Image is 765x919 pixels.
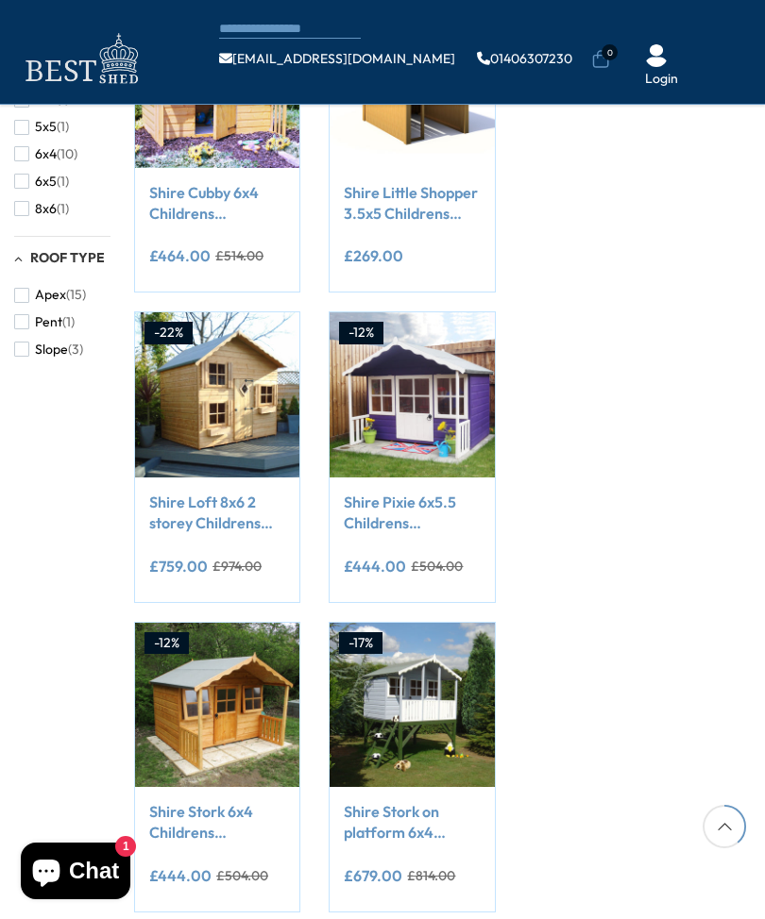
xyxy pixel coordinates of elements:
[57,201,69,217] span: (1)
[14,195,69,223] button: 8x6
[135,623,299,787] img: Shire Stork 6x4 Childrens Playhouse with 12mm Shiplap cladding - Best Shed
[35,342,68,358] span: Slope
[219,52,455,65] a: [EMAIL_ADDRESS][DOMAIN_NAME]
[344,182,480,225] a: Shire Little Shopper 3.5x5 Childrens Playhouse with 12mm Shiplap cladding
[344,248,403,263] ins: £269.00
[35,174,57,190] span: 6x5
[30,249,105,266] span: Roof Type
[149,248,211,263] ins: £464.00
[339,632,382,655] div: -17%
[57,174,69,190] span: (1)
[339,322,383,344] div: -12%
[344,559,406,574] ins: £444.00
[344,868,402,883] ins: £679.00
[330,623,494,787] img: Shire Stork on platform 6x4 Childrens Playhouse with 12mm Shiplap cladding - Best Shed
[212,560,262,573] del: £974.00
[149,492,285,534] a: Shire Loft 8x6 2 storey Childrens Playhouse with 12mm Shiplap cladding
[215,249,263,262] del: £514.00
[330,312,494,476] img: Shire Pixie 6x5.5 Childrens Playhouse with 12mm Shiplap cladding - Best Shed
[14,281,86,309] button: Apex
[149,868,212,883] ins: £444.00
[14,168,69,195] button: 6x5
[477,52,572,65] a: 01406307230
[68,342,83,358] span: (3)
[149,182,285,225] a: Shire Cubby 6x4 Childrens Playhouse with 12mm Shiplap cladding
[344,801,480,844] a: Shire Stork on platform 6x4 Childrens Playhouse with 12mm Shiplap cladding
[144,632,189,655] div: -12%
[14,28,146,90] img: logo
[57,146,77,162] span: (10)
[135,312,299,476] img: Shire Loft 8x6 2 storey Childrens Playhouse with 12mm Shiplap cladding - Best Shed
[14,141,77,168] button: 6x4
[35,287,66,303] span: Apex
[216,869,268,882] del: £504.00
[344,492,480,534] a: Shire Pixie 6x5.5 Childrens Playhouse with 12mm Shiplap cladding
[645,70,678,89] a: Login
[14,113,69,141] button: 5x5
[66,287,86,303] span: (15)
[602,44,618,60] span: 0
[149,801,285,844] a: Shire Stork 6x4 Childrens Playhouse with 12mm Shiplap cladding
[62,314,75,330] span: (1)
[149,559,208,574] ins: £759.00
[14,336,83,363] button: Slope
[15,843,136,904] inbox-online-store-chat: Shopify online store chat
[35,119,57,135] span: 5x5
[35,201,57,217] span: 8x6
[144,322,193,344] div: -22%
[35,146,57,162] span: 6x4
[14,309,75,336] button: Pent
[411,560,463,573] del: £504.00
[35,314,62,330] span: Pent
[591,50,610,69] a: 0
[57,119,69,135] span: (1)
[645,44,668,67] img: User Icon
[407,869,455,882] del: £814.00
